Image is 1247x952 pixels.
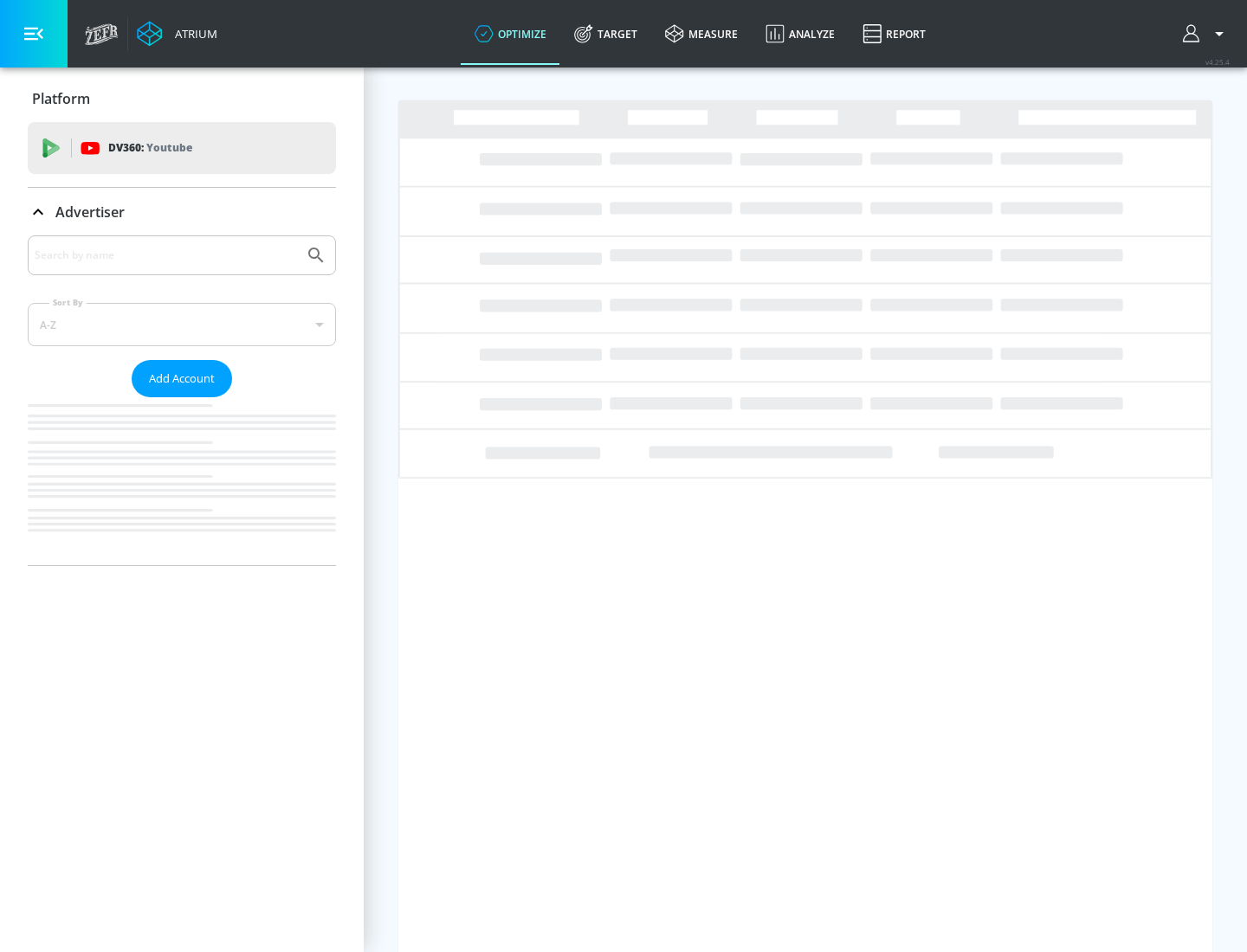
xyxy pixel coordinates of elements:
div: A-Z [28,303,336,346]
p: Advertiser [55,203,125,222]
button: Add Account [132,360,232,397]
div: Advertiser [28,188,336,236]
input: Search by name [35,244,297,267]
span: Add Account [149,369,215,389]
a: Target [560,3,651,65]
div: Platform [28,74,336,123]
p: Platform [32,89,90,108]
label: Sort By [49,297,87,308]
p: DV360: [108,138,192,158]
a: Analyze [752,3,849,65]
span: v 4.25.4 [1205,57,1230,67]
div: Advertiser [28,235,336,565]
a: measure [651,3,752,65]
div: DV360: Youtube [28,122,336,174]
div: Atrium [168,26,217,42]
a: Report [849,3,940,65]
a: optimize [461,3,560,65]
p: Youtube [146,138,192,157]
a: Atrium [137,21,217,47]
nav: list of Advertiser [28,397,336,565]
